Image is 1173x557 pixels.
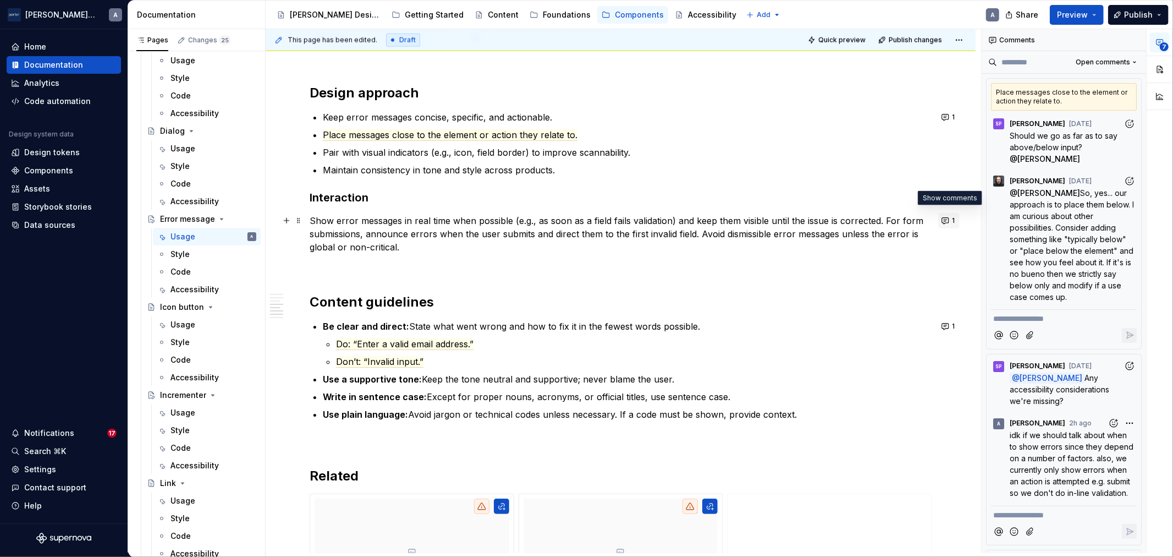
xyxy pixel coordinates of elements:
[1108,5,1169,25] button: Publish
[153,510,261,527] a: Style
[24,220,75,231] div: Data sources
[290,9,381,20] div: [PERSON_NAME] Design
[997,419,1000,428] div: A
[24,183,50,194] div: Assets
[615,9,664,20] div: Components
[170,196,219,207] div: Accessibility
[113,10,118,19] div: A
[323,408,932,421] p: Avoid jargon or technical codes unless necessary. If a code must be shown, provide context.
[153,69,261,87] a: Style
[8,8,21,21] img: f0306bc8-3074-41fb-b11c-7d2e8671d5eb.png
[107,429,117,438] span: 17
[36,533,91,544] a: Supernova Logo
[7,92,121,110] a: Code automation
[153,87,261,105] a: Code
[153,334,261,351] a: Style
[1071,54,1142,70] button: Open comments
[982,29,1146,51] div: Comments
[170,443,191,454] div: Code
[938,213,960,228] button: 1
[7,461,121,478] a: Settings
[818,36,866,45] span: Quick preview
[323,111,932,124] p: Keep error messages concise, specific, and actionable.
[323,409,408,420] strong: Use plain language:
[1122,359,1137,374] button: Add reaction
[323,373,932,386] p: Keep the tone neutral and supportive; never blame the user.
[996,362,1002,371] div: SP
[310,84,932,102] h2: Design approach
[24,446,66,457] div: Search ⌘K
[170,90,191,101] div: Code
[7,144,121,161] a: Design tokens
[7,56,121,74] a: Documentation
[525,6,595,24] a: Foundations
[137,9,261,20] div: Documentation
[153,369,261,386] a: Accessibility
[170,73,190,84] div: Style
[170,143,195,154] div: Usage
[323,320,932,333] p: State what went wrong and how to fix it in the fewest words possible.
[170,178,191,189] div: Code
[1160,42,1169,51] span: 7
[1122,328,1137,343] button: Reply
[153,157,261,175] a: Style
[24,464,56,475] div: Settings
[160,302,204,313] div: Icon button
[1010,188,1136,302] span: So, yes... our approach is to place them below. I am curious about other possibilities. Consider ...
[142,122,261,140] a: Dialog
[336,356,423,368] span: Don’t: “Invalid input.”
[153,105,261,122] a: Accessibility
[153,527,261,545] a: Code
[24,165,73,176] div: Components
[170,354,191,365] div: Code
[323,146,932,159] p: Pair with visual indicators (e.g., icon, field border) to improve scannability.
[1010,419,1065,428] span: [PERSON_NAME]
[991,328,1006,343] button: Mention someone
[153,140,261,157] a: Usage
[1017,188,1080,198] span: [PERSON_NAME]
[153,193,261,210] a: Accessibility
[996,119,1002,128] div: SP
[7,180,121,198] a: Assets
[142,386,261,404] a: Incrementer
[7,497,121,515] button: Help
[24,96,91,107] div: Code automation
[1106,416,1121,431] button: Add reaction
[24,500,42,511] div: Help
[1122,416,1137,431] button: More
[1010,362,1065,370] span: [PERSON_NAME]
[153,351,261,369] a: Code
[1010,373,1111,406] span: Any accessibility considerations we're missing?
[272,4,741,26] div: Page tree
[24,482,86,493] div: Contact support
[170,495,195,506] div: Usage
[938,319,960,334] button: 1
[952,216,955,225] span: 1
[991,506,1137,521] div: Composer editor
[153,439,261,457] a: Code
[597,6,668,24] a: Components
[952,113,955,122] span: 1
[153,316,261,334] a: Usage
[170,161,190,172] div: Style
[9,130,74,139] div: Design system data
[1076,58,1130,67] span: Open comments
[323,391,427,402] strong: Write in sentence case:
[170,266,191,277] div: Code
[25,9,96,20] div: [PERSON_NAME] Airlines
[993,176,1004,187] img: Teunis Vorsteveld
[170,513,190,524] div: Style
[272,6,385,24] a: [PERSON_NAME] Design
[310,190,932,205] h3: Interaction
[990,10,995,19] div: A
[310,214,932,254] p: Show error messages in real time when possible (e.g., as soon as a field fails validation) and ke...
[170,249,190,260] div: Style
[1023,524,1038,539] button: Attach files
[153,52,261,69] a: Usage
[1050,5,1104,25] button: Preview
[991,309,1137,325] div: Composer editor
[323,321,409,332] strong: Be clear and direct:
[170,231,195,242] div: Usage
[153,422,261,439] a: Style
[1122,116,1137,131] button: Add reaction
